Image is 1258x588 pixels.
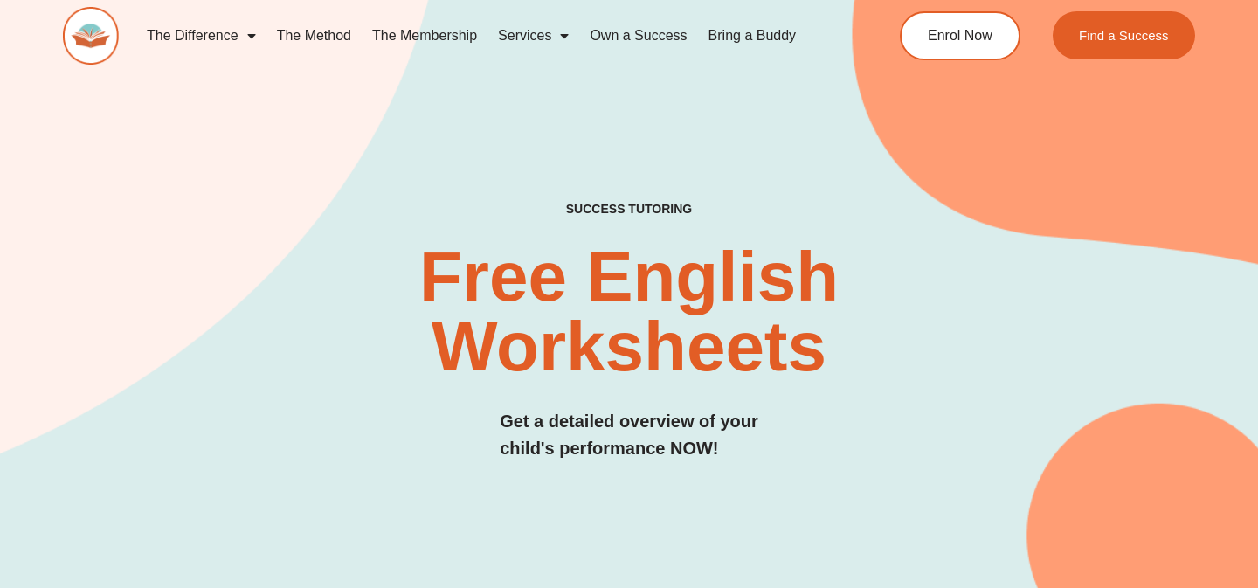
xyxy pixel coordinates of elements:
[255,242,1002,382] h2: Free English Worksheets​
[136,16,266,56] a: The Difference
[698,16,807,56] a: Bring a Buddy
[487,16,579,56] a: Services
[362,16,487,56] a: The Membership
[461,202,797,217] h4: SUCCESS TUTORING​
[1053,11,1195,59] a: Find a Success
[500,408,758,462] h3: Get a detailed overview of your child's performance NOW!
[928,29,992,43] span: Enrol Now
[900,11,1020,60] a: Enrol Now
[579,16,697,56] a: Own a Success
[136,16,835,56] nav: Menu
[266,16,362,56] a: The Method
[1079,29,1169,42] span: Find a Success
